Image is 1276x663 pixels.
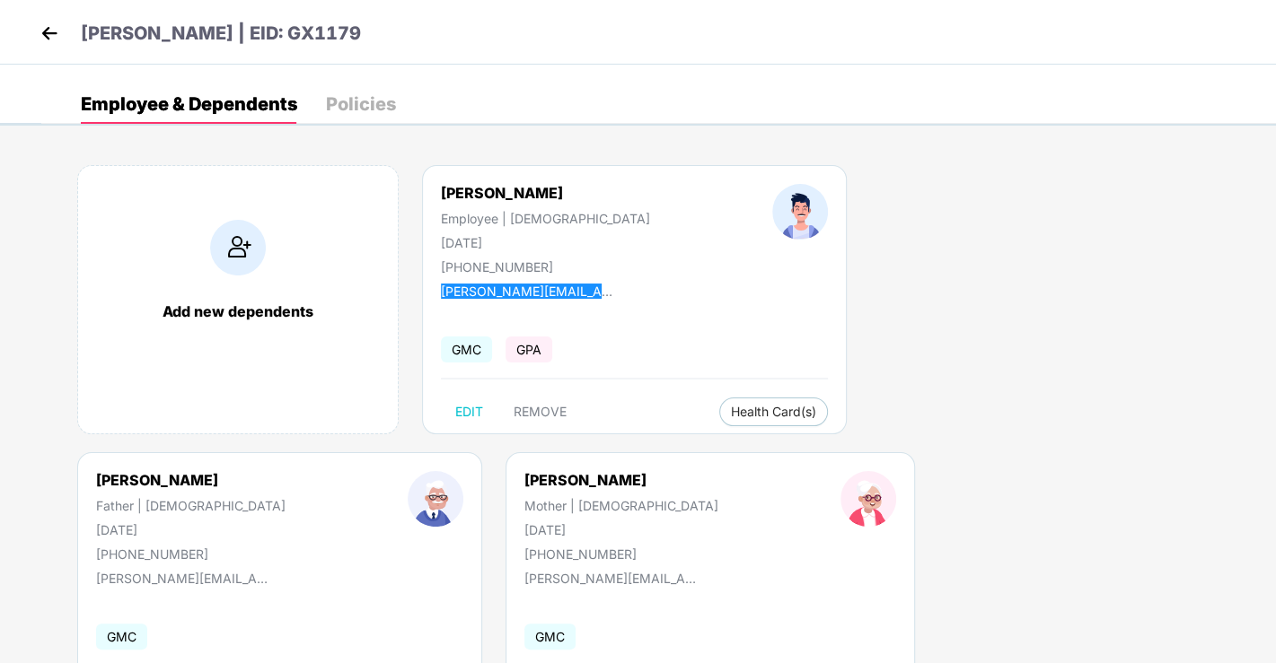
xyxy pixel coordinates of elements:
[524,471,718,489] div: [PERSON_NAME]
[455,405,483,419] span: EDIT
[326,95,396,113] div: Policies
[441,284,620,299] div: [PERSON_NAME][EMAIL_ADDRESS][DOMAIN_NAME]
[441,184,650,202] div: [PERSON_NAME]
[772,184,828,240] img: profileImage
[840,471,896,527] img: profileImage
[96,571,276,586] div: [PERSON_NAME][EMAIL_ADDRESS][DOMAIN_NAME]
[96,302,380,320] div: Add new dependents
[96,522,286,537] div: [DATE]
[731,407,816,416] span: Health Card(s)
[408,471,463,527] img: profileImage
[719,397,828,426] button: Health Card(s)
[514,405,567,419] span: REMOVE
[441,397,497,426] button: EDIT
[524,624,576,650] span: GMC
[36,20,63,47] img: back
[96,624,147,650] span: GMC
[441,336,492,362] span: GMC
[441,235,650,250] div: [DATE]
[506,336,552,362] span: GPA
[524,498,718,513] div: Mother | [DEMOGRAPHIC_DATA]
[499,397,581,426] button: REMOVE
[81,95,297,113] div: Employee & Dependents
[441,259,650,275] div: [PHONE_NUMBER]
[441,211,650,226] div: Employee | [DEMOGRAPHIC_DATA]
[524,522,718,537] div: [DATE]
[210,220,266,275] img: addIcon
[524,546,718,562] div: [PHONE_NUMBER]
[96,471,286,489] div: [PERSON_NAME]
[524,571,704,586] div: [PERSON_NAME][EMAIL_ADDRESS][DOMAIN_NAME]
[81,20,361,48] p: [PERSON_NAME] | EID: GX1179
[96,498,286,513] div: Father | [DEMOGRAPHIC_DATA]
[96,546,286,562] div: [PHONE_NUMBER]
